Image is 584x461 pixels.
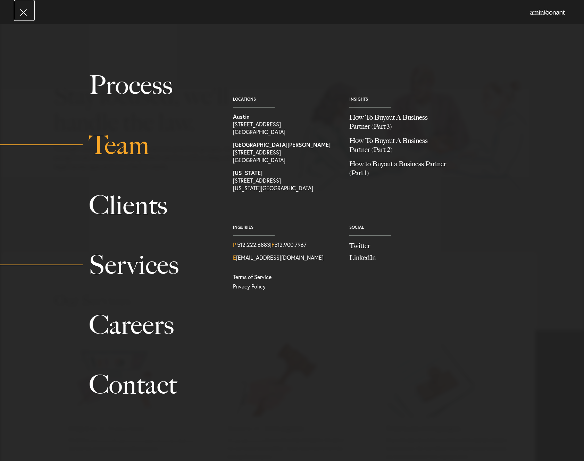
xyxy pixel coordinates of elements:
[89,55,217,115] a: Process
[530,10,565,15] img: Amini & Conant
[233,97,256,102] a: Locations
[233,169,262,176] strong: [US_STATE]
[233,225,339,230] span: Inquiries
[89,235,217,295] a: Services
[272,241,274,249] span: F
[349,253,455,263] a: Join us on LinkedIn
[233,113,250,120] strong: Austin
[349,159,455,183] a: How to Buyout a Business Partner (Part 1)
[233,241,236,249] span: P
[89,175,217,235] a: Clients
[233,113,339,136] a: View on map
[349,136,455,159] a: How To Buyout A Business Partner (Part 2)
[237,241,270,249] a: Call us at 5122226883
[349,241,455,251] a: Follow us on Twitter
[89,295,217,355] a: Careers
[233,141,331,148] strong: [GEOGRAPHIC_DATA][PERSON_NAME]
[89,355,217,415] a: Contact
[349,113,455,136] a: How To Buyout A Business Partner (Part 3)
[530,10,565,16] a: Home
[233,254,236,261] span: E
[89,115,217,175] a: Team
[349,97,368,102] a: Insights
[233,273,272,281] a: Terms of Service
[233,283,339,290] a: Privacy Policy
[233,169,339,192] a: View on map
[233,241,339,249] div: | 512.900.7967
[233,141,339,164] a: View on map
[349,225,455,230] span: Social
[233,254,324,261] a: Email Us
